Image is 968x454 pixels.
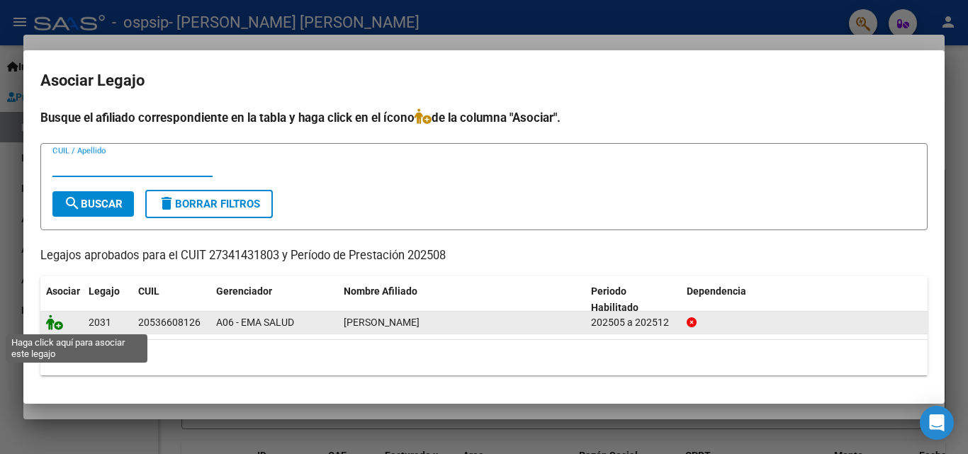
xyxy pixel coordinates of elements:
span: 2031 [89,317,111,328]
h4: Busque el afiliado correspondiente en la tabla y haga click en el ícono de la columna "Asociar". [40,108,928,127]
datatable-header-cell: Periodo Habilitado [585,276,681,323]
datatable-header-cell: CUIL [133,276,210,323]
div: 202505 a 202512 [591,314,675,331]
datatable-header-cell: Dependencia [681,276,928,323]
span: Periodo Habilitado [591,285,638,313]
span: A06 - EMA SALUD [216,317,294,328]
datatable-header-cell: Legajo [83,276,133,323]
h2: Asociar Legajo [40,67,928,94]
span: Borrar Filtros [158,198,260,210]
span: CUIL [138,285,159,297]
datatable-header-cell: Gerenciador [210,276,338,323]
span: Buscar [64,198,123,210]
span: DIAZ EWEN GIOVANNI [344,317,420,328]
button: Buscar [52,191,134,217]
mat-icon: search [64,195,81,212]
span: Legajo [89,285,120,297]
datatable-header-cell: Asociar [40,276,83,323]
datatable-header-cell: Nombre Afiliado [338,276,585,323]
div: Open Intercom Messenger [920,406,954,440]
div: 20536608126 [138,314,201,331]
span: Dependencia [687,285,746,297]
span: Asociar [46,285,80,297]
mat-icon: delete [158,195,175,212]
p: Legajos aprobados para el CUIT 27341431803 y Período de Prestación 202508 [40,247,928,265]
div: 1 registros [40,340,928,375]
span: Nombre Afiliado [344,285,417,297]
span: Gerenciador [216,285,272,297]
button: Borrar Filtros [145,190,273,218]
